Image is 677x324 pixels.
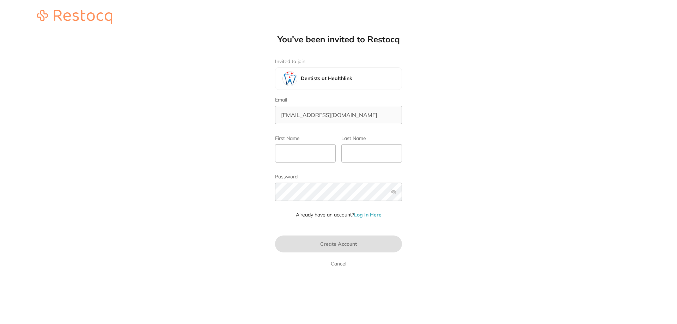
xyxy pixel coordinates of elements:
label: Invited to join [275,59,402,65]
label: Last Name [341,135,402,141]
button: Create Account [275,236,402,252]
span: Create Account [320,241,357,247]
img: restocq_logo.svg [37,10,112,24]
label: First Name [275,135,336,141]
img: Dentists at Healthlink [283,72,297,86]
a: Cancel [275,261,402,267]
label: Password [275,174,402,180]
h4: Dentists at Healthlink [301,75,352,82]
h1: You’ve been invited to Restocq [275,34,402,44]
p: Already have an account? [275,212,402,219]
label: Email [275,97,402,103]
a: Log In Here [354,212,382,218]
